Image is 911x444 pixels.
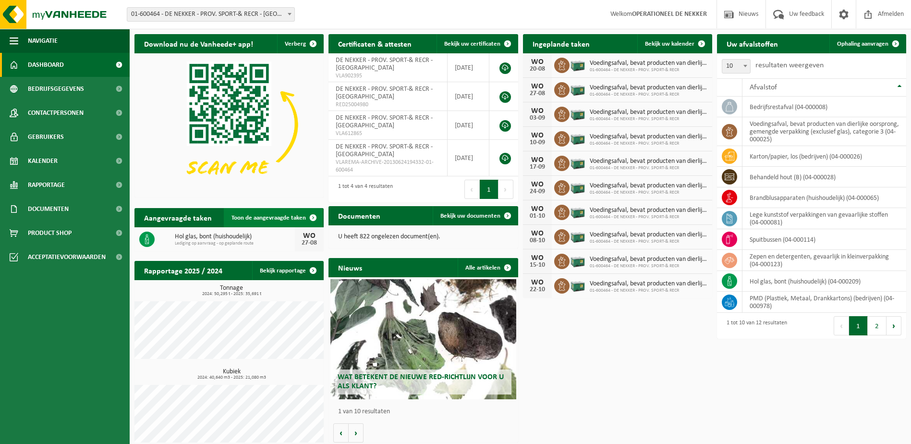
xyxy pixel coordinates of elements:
a: Ophaling aanvragen [829,34,905,53]
h2: Documenten [328,206,390,225]
span: VLA902395 [336,72,440,80]
div: 10-09 [528,139,547,146]
div: 01-10 [528,213,547,220]
button: Next [887,316,901,335]
span: Lediging op aanvraag - op geplande route [175,241,295,247]
span: 01-600464 - DE NEKKER - PROV. SPORT-& RECR [590,92,707,98]
div: WO [528,132,547,139]
span: Voedingsafval, bevat producten van dierlijke oorsprong, gemengde verpakking (exc... [590,182,707,190]
td: spuitbussen (04-000114) [742,229,906,250]
h2: Aangevraagde taken [134,208,221,227]
span: 10 [722,59,751,74]
button: Next [498,180,513,199]
div: 08-10 [528,237,547,244]
span: Afvalstof [750,84,777,91]
h2: Nieuws [328,258,372,277]
td: behandeld hout (B) (04-000028) [742,167,906,187]
td: lege kunststof verpakkingen van gevaarlijke stoffen (04-000081) [742,208,906,229]
h2: Uw afvalstoffen [717,34,788,53]
span: Hol glas, bont (huishoudelijk) [175,233,295,241]
h3: Tonnage [139,285,324,296]
img: PB-LB-0680-HPE-GN-01 [570,228,586,244]
span: DE NEKKER - PROV. SPORT-& RECR - [GEOGRAPHIC_DATA] [336,57,433,72]
img: PB-LB-0680-HPE-GN-01 [570,203,586,220]
div: 22-10 [528,286,547,293]
div: 17-09 [528,164,547,171]
span: Bekijk uw documenten [440,213,500,219]
span: 01-600464 - DE NEKKER - PROV. SPORT-& RECR [590,141,707,147]
a: Bekijk uw kalender [637,34,711,53]
button: 1 [849,316,868,335]
td: [DATE] [448,53,489,82]
div: WO [528,58,547,66]
span: 01-600464 - DE NEKKER - PROV. SPORT-& RECR - MECHELEN [127,7,295,22]
span: DE NEKKER - PROV. SPORT-& RECR - [GEOGRAPHIC_DATA] [336,143,433,158]
span: RED25004980 [336,101,440,109]
div: WO [528,254,547,262]
td: zepen en detergenten, gevaarlijk in kleinverpakking (04-000123) [742,250,906,271]
span: Voedingsafval, bevat producten van dierlijke oorsprong, gemengde verpakking (exc... [590,280,707,288]
img: PB-LB-0680-HPE-GN-01 [570,252,586,269]
span: Voedingsafval, bevat producten van dierlijke oorsprong, gemengde verpakking (exc... [590,158,707,165]
button: Verberg [277,34,323,53]
span: Verberg [285,41,306,47]
span: 01-600464 - DE NEKKER - PROV. SPORT-& RECR [590,239,707,245]
button: 1 [480,180,498,199]
div: WO [528,205,547,213]
td: PMD (Plastiek, Metaal, Drankkartons) (bedrijven) (04-000978) [742,292,906,313]
span: VLA612865 [336,130,440,137]
img: Download de VHEPlus App [134,53,324,196]
button: 2 [868,316,887,335]
span: Dashboard [28,53,64,77]
span: 01-600464 - DE NEKKER - PROV. SPORT-& RECR [590,263,707,269]
a: Toon de aangevraagde taken [224,208,323,227]
span: 2024: 40,640 m3 - 2025: 21,080 m3 [139,375,324,380]
span: Ophaling aanvragen [837,41,888,47]
div: 15-10 [528,262,547,269]
button: Previous [464,180,480,199]
img: PB-LB-0680-HPE-GN-01 [570,130,586,146]
div: 1 tot 10 van 12 resultaten [722,315,787,336]
h2: Rapportage 2025 / 2024 [134,261,232,280]
div: WO [300,232,319,240]
span: Voedingsafval, bevat producten van dierlijke oorsprong, gemengde verpakking (exc... [590,109,707,116]
span: Bekijk uw kalender [645,41,694,47]
h2: Download nu de Vanheede+ app! [134,34,263,53]
td: karton/papier, los (bedrijven) (04-000026) [742,146,906,167]
span: VLAREMA-ARCHIVE-20130624194332-01-600464 [336,159,440,174]
span: 10 [722,60,750,73]
span: 2024: 50,295 t - 2025: 35,691 t [139,292,324,296]
a: Wat betekent de nieuwe RED-richtlijn voor u als klant? [330,279,516,399]
div: 03-09 [528,115,547,122]
img: PB-LB-0680-HPE-GN-01 [570,105,586,122]
span: Voedingsafval, bevat producten van dierlijke oorsprong, gemengde verpakking (exc... [590,207,707,214]
img: PB-LB-0680-HPE-GN-01 [570,179,586,195]
td: brandblusapparaten (huishoudelijk) (04-000065) [742,187,906,208]
span: 01-600464 - DE NEKKER - PROV. SPORT-& RECR - MECHELEN [127,8,294,21]
div: 27-08 [528,90,547,97]
h3: Kubiek [139,369,324,380]
span: Product Shop [28,221,72,245]
td: hol glas, bont (huishoudelijk) (04-000209) [742,271,906,292]
span: Wat betekent de nieuwe RED-richtlijn voor u als klant? [338,373,504,390]
span: 01-600464 - DE NEKKER - PROV. SPORT-& RECR [590,214,707,220]
span: Voedingsafval, bevat producten van dierlijke oorsprong, gemengde verpakking (exc... [590,60,707,67]
td: [DATE] [448,140,489,176]
span: Gebruikers [28,125,64,149]
span: Navigatie [28,29,58,53]
span: Bekijk uw certificaten [444,41,500,47]
span: Voedingsafval, bevat producten van dierlijke oorsprong, gemengde verpakking (exc... [590,231,707,239]
td: [DATE] [448,111,489,140]
p: 1 van 10 resultaten [338,408,513,415]
span: Contactpersonen [28,101,84,125]
p: U heeft 822 ongelezen document(en). [338,234,508,240]
span: Voedingsafval, bevat producten van dierlijke oorsprong, gemengde verpakking (exc... [590,256,707,263]
h2: Certificaten & attesten [328,34,421,53]
span: Kalender [28,149,58,173]
span: Voedingsafval, bevat producten van dierlijke oorsprong, gemengde verpakking (exc... [590,133,707,141]
a: Bekijk rapportage [252,261,323,280]
img: PB-LB-0680-HPE-GN-01 [570,277,586,293]
span: DE NEKKER - PROV. SPORT-& RECR - [GEOGRAPHIC_DATA] [336,86,433,100]
label: resultaten weergeven [755,62,824,69]
span: 01-600464 - DE NEKKER - PROV. SPORT-& RECR [590,116,707,122]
